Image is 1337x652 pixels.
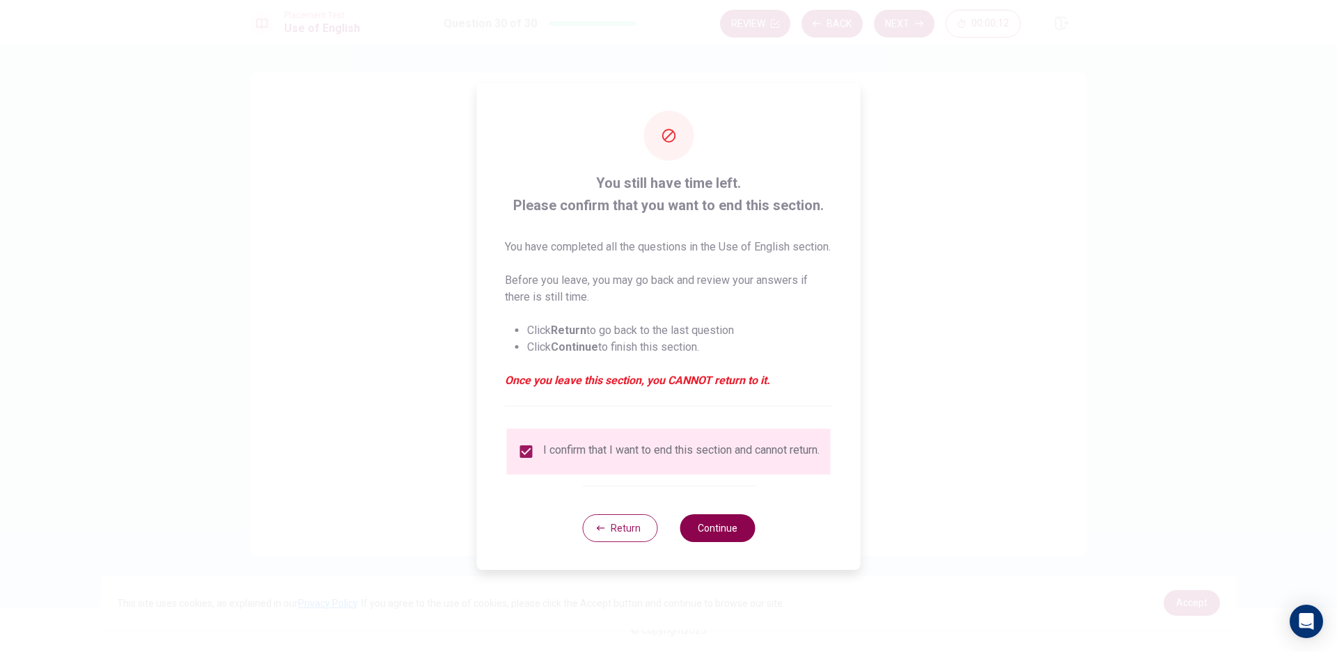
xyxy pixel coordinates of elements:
[582,514,657,542] button: Return
[527,322,833,339] li: Click to go back to the last question
[505,272,833,305] p: Before you leave, you may go back and review your answers if there is still time.
[1290,605,1323,638] div: Open Intercom Messenger
[680,514,755,542] button: Continue
[505,372,833,389] em: Once you leave this section, you CANNOT return to it.
[543,443,820,460] div: I confirm that I want to end this section and cannot return.
[551,324,586,337] strong: Return
[527,339,833,356] li: Click to finish this section.
[505,239,833,255] p: You have completed all the questions in the Use of English section.
[551,340,598,353] strong: Continue
[505,172,833,216] span: You still have time left. Please confirm that you want to end this section.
